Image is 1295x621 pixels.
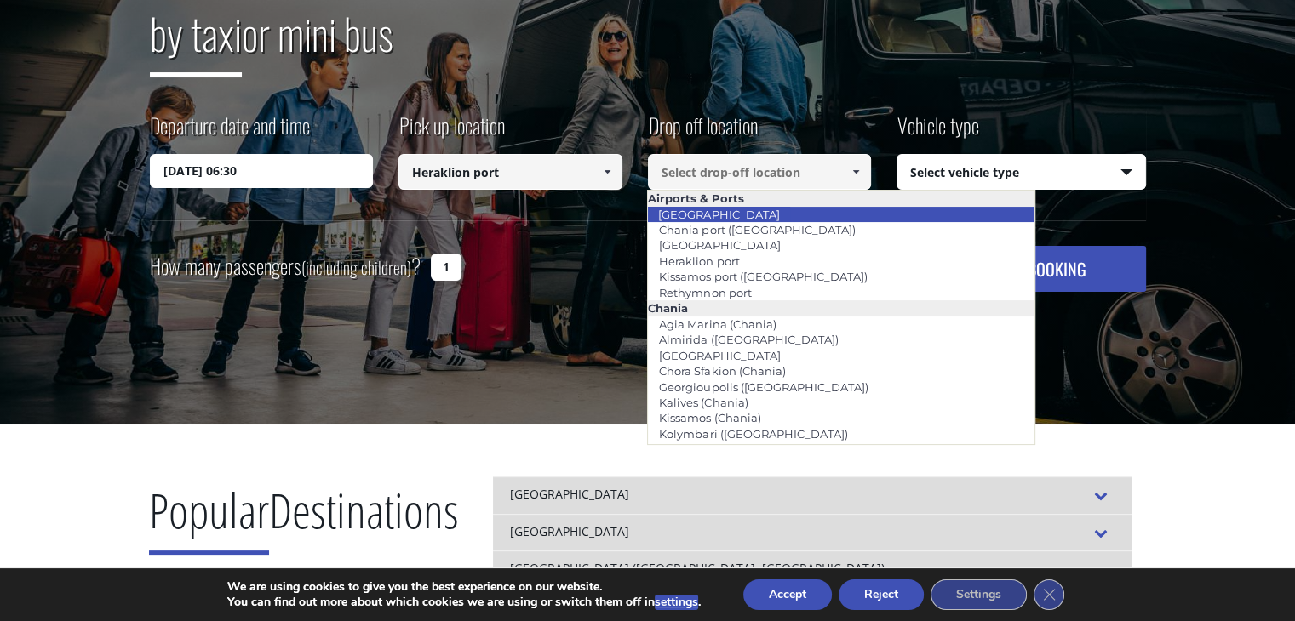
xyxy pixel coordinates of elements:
a: [GEOGRAPHIC_DATA] [648,344,791,367]
small: (including children) [301,254,411,280]
div: [GEOGRAPHIC_DATA] [493,476,1132,514]
p: We are using cookies to give you the best experience on our website. [227,579,701,595]
a: Kalives (Chania) [648,390,759,414]
label: Drop off location [648,111,758,154]
button: Close GDPR Cookie Banner [1034,579,1064,610]
a: Almirida ([GEOGRAPHIC_DATA]) [648,328,849,351]
p: You can find out more about which cookies we are using or switch them off in . [227,595,701,610]
li: Airports & Ports [648,191,1034,206]
a: Kissamos port ([GEOGRAPHIC_DATA]) [648,265,878,288]
button: Settings [931,579,1027,610]
label: Departure date and time [150,111,310,154]
div: [GEOGRAPHIC_DATA] ([GEOGRAPHIC_DATA], [GEOGRAPHIC_DATA]) [493,550,1132,588]
a: Heraklion port [648,249,750,273]
button: Reject [839,579,924,610]
a: Show All Items [842,154,870,190]
label: Pick up location [398,111,505,154]
a: Chania port ([GEOGRAPHIC_DATA]) [648,218,866,242]
a: Chora Sfakion (Chania) [648,359,796,383]
a: Kolymbari ([GEOGRAPHIC_DATA]) [648,422,858,446]
input: Select pickup location [398,154,622,190]
label: Vehicle type [897,111,979,154]
a: Rethymnon port [648,281,762,305]
div: [GEOGRAPHIC_DATA] [493,514,1132,551]
span: Popular [149,477,269,555]
a: [GEOGRAPHIC_DATA] [648,233,791,257]
span: Select vehicle type [897,155,1145,191]
button: Accept [743,579,832,610]
input: Select drop-off location [648,154,872,190]
a: Kissamos (Chania) [648,406,771,430]
li: Chania [648,300,1034,316]
a: [GEOGRAPHIC_DATA] [647,202,790,226]
a: Show All Items [593,154,621,190]
h2: Destinations [149,476,459,568]
a: Agia Marina (Chania) [648,312,787,336]
span: by taxi [150,1,242,77]
button: settings [655,595,698,610]
label: How many passengers ? [150,246,421,288]
a: Georgioupolis ([GEOGRAPHIC_DATA]) [648,375,879,399]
